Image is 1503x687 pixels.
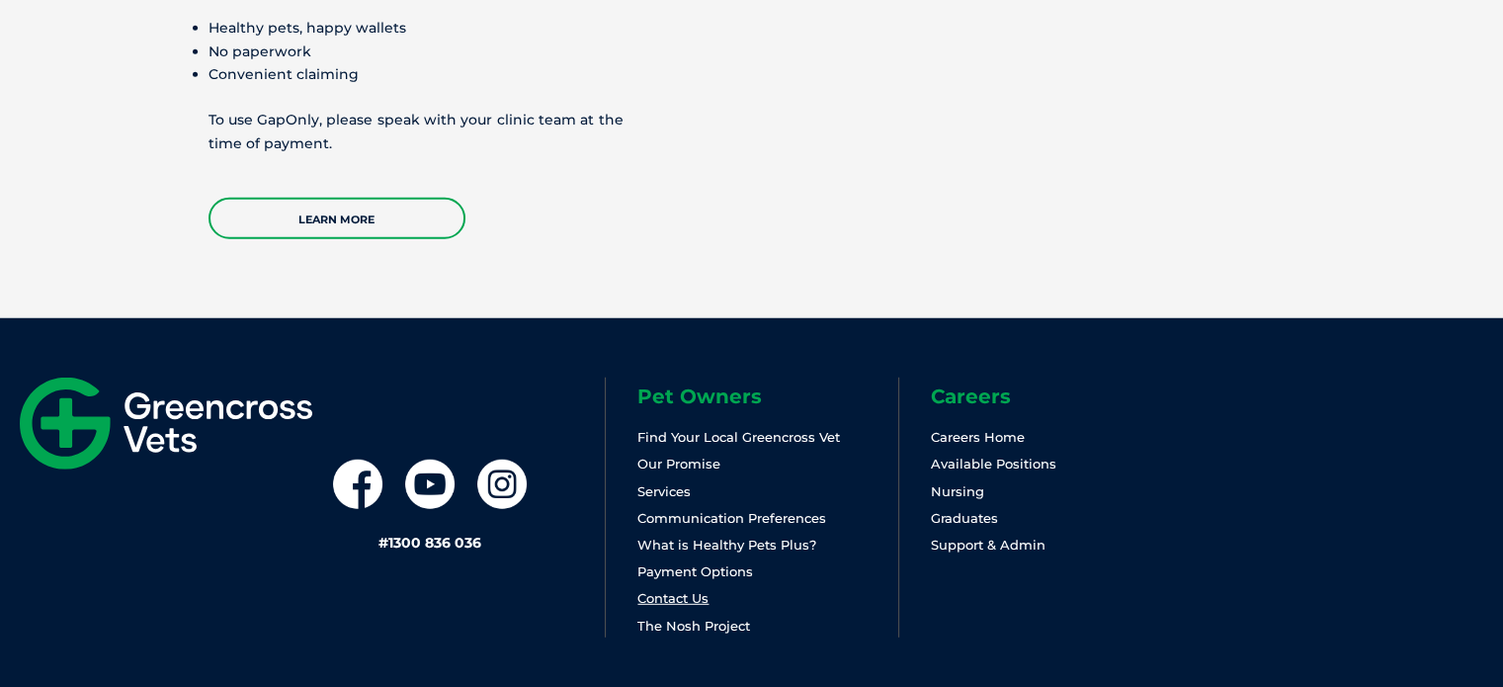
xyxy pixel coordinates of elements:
a: Support & Admin [931,537,1045,553]
li: Convenient claiming [209,63,624,86]
p: To use GapOnly, please speak with your clinic team at the time of payment. [209,109,624,154]
a: Learn More [209,198,465,239]
a: The Nosh Project [637,618,750,634]
a: Services [637,483,691,499]
a: Nursing [931,483,984,499]
a: Careers Home [931,429,1025,445]
span: # [378,534,388,552]
a: Available Positions [931,456,1056,472]
a: What is Healthy Pets Plus? [637,537,816,553]
li: Healthy pets, happy wallets [209,17,624,40]
a: Our Promise [637,456,720,472]
li: No paperwork [209,41,624,63]
h6: Careers [931,386,1191,406]
a: Graduates [931,510,998,526]
a: Contact Us [637,590,709,606]
a: Communication Preferences [637,510,826,526]
a: Payment Options [637,563,753,579]
a: Find Your Local Greencross Vet [637,429,840,445]
h6: Pet Owners [637,386,897,406]
a: #1300 836 036 [378,534,481,552]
